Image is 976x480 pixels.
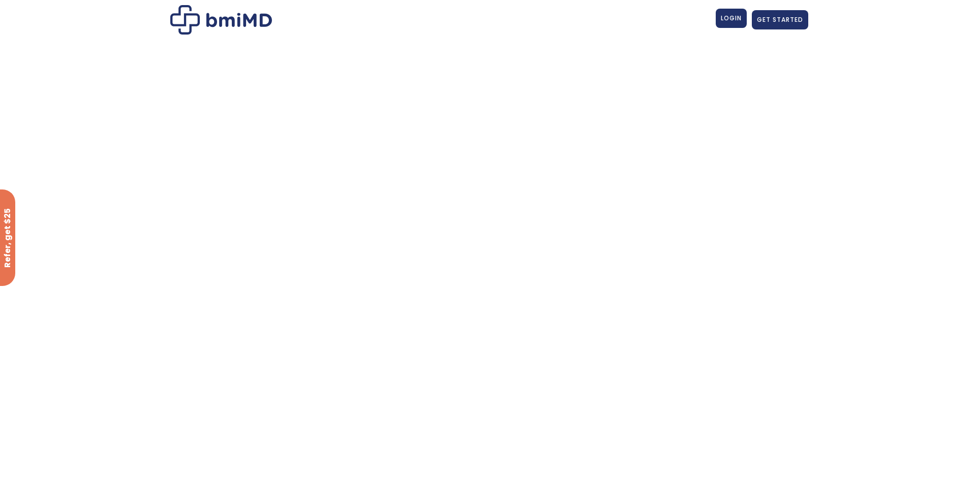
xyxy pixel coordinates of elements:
[757,15,803,24] span: GET STARTED
[721,14,742,22] span: LOGIN
[716,9,747,28] a: LOGIN
[170,5,272,35] img: Patient Messaging Portal
[752,10,808,29] a: GET STARTED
